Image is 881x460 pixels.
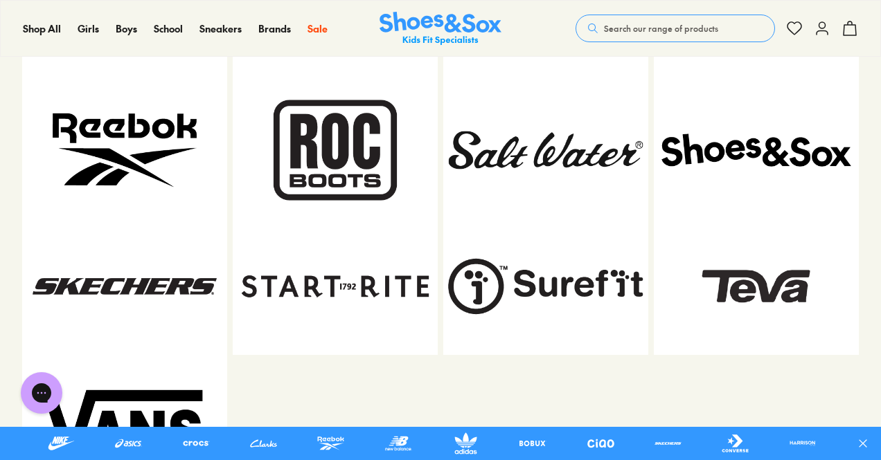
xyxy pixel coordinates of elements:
img: ROC_bd4fc081-290a-4ff0-8ef9-b18ed16510e0.png [233,82,438,218]
a: Shop All [23,21,61,36]
button: Search our range of products [576,15,775,42]
a: Shoes & Sox [380,12,501,46]
a: School [154,21,183,36]
span: Sneakers [199,21,242,35]
span: Sale [308,21,328,35]
img: SALTWATER.png [443,82,648,218]
span: Boys [116,21,137,35]
iframe: Gorgias live chat messenger [14,367,69,418]
span: School [154,21,183,35]
a: Sale [308,21,328,36]
span: Girls [78,21,99,35]
a: Sneakers [199,21,242,36]
a: Girls [78,21,99,36]
img: SS.png [654,82,859,218]
img: SKETCHRS_6023cd19-575a-4c56-843a-9fd2950561a2.png [22,218,227,354]
img: STARRITE.png [233,218,438,354]
span: Brands [258,21,291,35]
img: SNS_Logo_Responsive.svg [380,12,501,46]
img: SUREFIT_422e4325-15e8-4862-a115-ca82e32abebe.png [443,218,648,354]
a: Brands [258,21,291,36]
img: teva_resized.png [654,218,859,354]
img: REEBOK_9bfff610-742d-4856-acfe-da3db5ec691b.png [22,82,227,218]
span: Shop All [23,21,61,35]
a: Boys [116,21,137,36]
span: Search our range of products [604,22,718,35]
